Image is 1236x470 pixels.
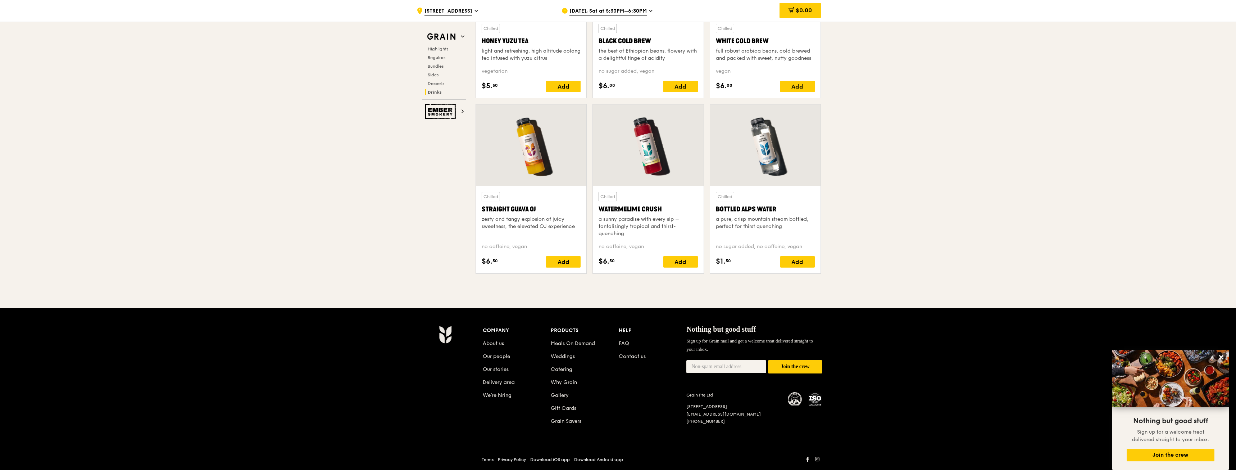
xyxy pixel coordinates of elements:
div: Watermelime Crush [599,204,697,214]
span: $6. [716,81,727,91]
div: Black Cold Brew [599,36,697,46]
div: Add [780,256,815,268]
a: Download iOS app [530,457,570,462]
span: $0.00 [796,7,812,14]
a: About us [483,340,504,346]
span: $6. [599,256,609,267]
div: Grain Pte Ltd [686,392,779,398]
a: Privacy Policy [498,457,526,462]
div: no caffeine, vegan [599,243,697,250]
span: $1. [716,256,726,267]
span: $6. [599,81,609,91]
div: Honey Yuzu Tea [482,36,581,46]
img: DSC07876-Edit02-Large.jpeg [1112,350,1229,407]
a: We’re hiring [483,392,512,398]
span: Sides [428,72,438,77]
div: the best of Ethiopian beans, flowery with a delightful tinge of acidity [599,48,697,62]
span: [DATE], Sat at 5:30PM–6:30PM [569,8,647,15]
a: Gift Cards [551,405,576,411]
span: 50 [726,258,731,264]
a: Delivery area [483,379,515,385]
a: Meals On Demand [551,340,595,346]
div: a sunny paradise with every sip – tantalisingly tropical and thirst-quenching [599,216,697,237]
div: Chilled [716,24,734,33]
a: Our stories [483,366,509,372]
a: [PHONE_NUMBER] [686,419,725,424]
span: Highlights [428,46,448,52]
div: zesty and tangy explosion of juicy sweetness, the elevated OJ experience [482,216,581,230]
a: Catering [551,366,572,372]
input: Non-spam email address [686,360,766,373]
div: Add [663,256,698,268]
div: Straight Guava OJ [482,204,581,214]
span: 00 [727,82,732,88]
span: Bundles [428,64,444,69]
a: Our people [483,353,510,359]
a: Contact us [619,353,646,359]
span: Nothing but good stuff [686,325,756,333]
div: Add [663,81,698,92]
div: light and refreshing, high altitude oolong tea infused with yuzu citrus [482,48,581,62]
div: no caffeine, vegan [482,243,581,250]
div: Company [483,326,551,336]
img: MUIS Halal Certified [788,392,802,407]
div: Help [619,326,687,336]
img: Grain [439,326,451,344]
div: Chilled [599,24,617,33]
span: $6. [482,256,492,267]
div: full robust arabica beans, cold brewed and packed with sweet, nutty goodness [716,48,815,62]
div: Chilled [599,192,617,201]
div: vegetarian [482,68,581,75]
a: Weddings [551,353,575,359]
button: Close [1215,352,1227,363]
a: Terms [482,457,494,462]
span: Nothing but good stuff [1133,417,1208,425]
span: 50 [492,82,498,88]
a: FAQ [619,340,629,346]
img: Ember Smokery web logo [425,104,458,119]
a: Gallery [551,392,569,398]
div: Chilled [716,192,734,201]
span: [STREET_ADDRESS] [424,8,472,15]
span: 50 [492,258,498,264]
div: Add [546,256,581,268]
div: no sugar added, no caffeine, vegan [716,243,815,250]
div: White Cold Brew [716,36,815,46]
span: Sign up for Grain mail and get a welcome treat delivered straight to your inbox. [686,338,813,352]
button: Join the crew [1127,449,1214,461]
span: $5. [482,81,492,91]
div: Add [546,81,581,92]
span: Drinks [428,90,442,95]
img: Grain web logo [425,30,458,43]
a: Grain Savers [551,418,581,424]
div: vegan [716,68,815,75]
a: Download Android app [574,457,623,462]
button: Join the crew [768,360,822,373]
div: Add [780,81,815,92]
span: Regulars [428,55,445,60]
div: no sugar added, vegan [599,68,697,75]
div: Bottled Alps Water [716,204,815,214]
img: ISO Certified [808,392,822,407]
div: [STREET_ADDRESS] [686,404,779,410]
a: [EMAIL_ADDRESS][DOMAIN_NAME] [686,412,761,417]
a: Why Grain [551,379,577,385]
div: Chilled [482,24,500,33]
div: a pure, crisp mountain stream bottled, perfect for thirst quenching [716,216,815,230]
div: Products [551,326,619,336]
div: Chilled [482,192,500,201]
span: 50 [609,258,615,264]
span: Sign up for a welcome treat delivered straight to your inbox. [1132,429,1209,443]
span: Desserts [428,81,444,86]
span: 00 [609,82,615,88]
